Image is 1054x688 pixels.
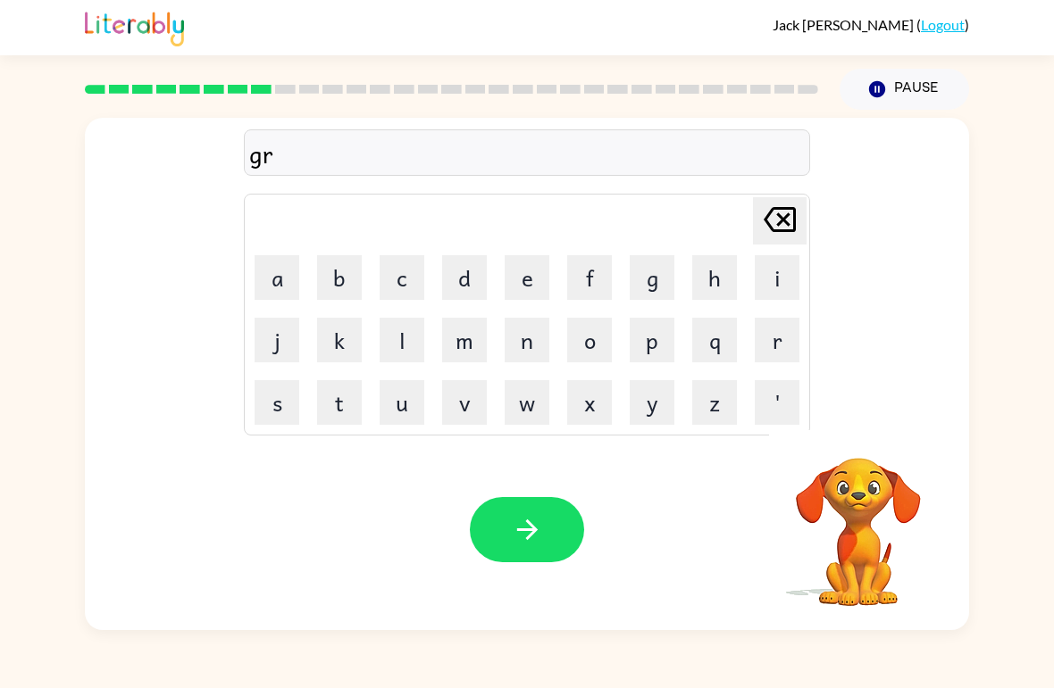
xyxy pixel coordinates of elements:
button: p [630,318,674,362]
button: m [442,318,487,362]
button: l [380,318,424,362]
div: ( ) [773,16,969,33]
a: Logout [921,16,965,33]
button: f [567,255,612,300]
button: y [630,380,674,425]
button: h [692,255,737,300]
img: Literably [85,7,184,46]
button: r [755,318,799,362]
button: u [380,380,424,425]
button: z [692,380,737,425]
button: s [255,380,299,425]
button: q [692,318,737,362]
button: n [505,318,549,362]
button: c [380,255,424,300]
button: d [442,255,487,300]
button: Pause [840,69,969,110]
button: a [255,255,299,300]
button: w [505,380,549,425]
button: x [567,380,612,425]
button: o [567,318,612,362]
button: ' [755,380,799,425]
button: j [255,318,299,362]
button: v [442,380,487,425]
div: gr [249,135,805,172]
button: k [317,318,362,362]
span: Jack [PERSON_NAME] [773,16,916,33]
button: b [317,255,362,300]
video: Your browser must support playing .mp4 files to use Literably. Please try using another browser. [769,430,948,609]
button: t [317,380,362,425]
button: i [755,255,799,300]
button: e [505,255,549,300]
button: g [630,255,674,300]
